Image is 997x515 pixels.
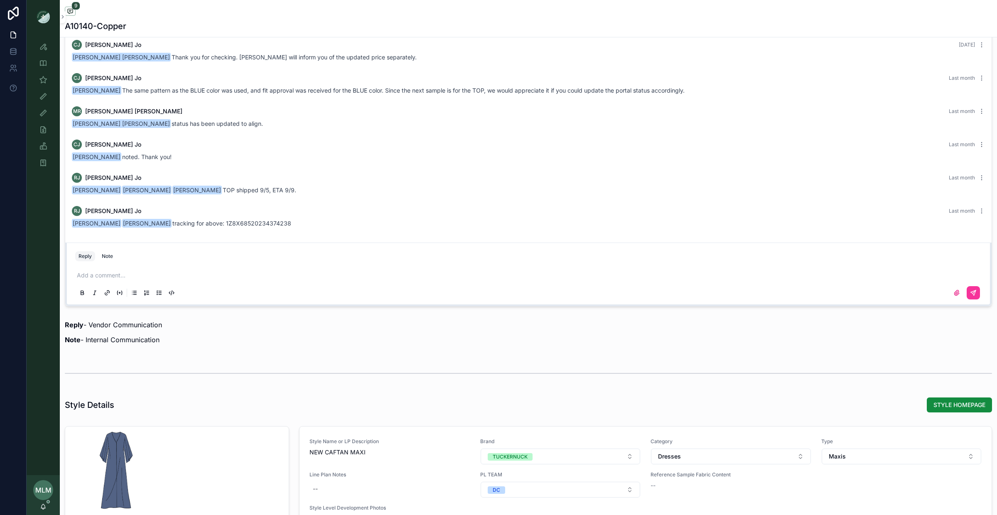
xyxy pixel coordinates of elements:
[72,87,685,94] span: The same pattern as the BLUE color was used, and fit approval was received for the BLUE color. Si...
[122,219,172,228] span: [PERSON_NAME]
[75,432,155,511] div: Satin_Caftan-Maxi_blue-20.png
[949,75,975,81] span: Last month
[651,471,811,478] span: Reference Sample Fabric Content
[72,86,121,95] span: [PERSON_NAME]
[27,33,60,181] div: scrollable content
[949,108,975,114] span: Last month
[309,505,982,511] span: Style Level Development Photos
[480,471,641,478] span: PL TEAM
[65,335,992,345] p: - Internal Communication
[72,153,172,160] span: noted. Thank you!
[73,108,81,115] span: MR
[821,438,982,445] span: Type
[949,174,975,181] span: Last month
[37,10,50,23] img: App logo
[172,186,222,194] span: [PERSON_NAME]
[74,141,80,148] span: CJ
[102,253,113,260] div: Note
[74,42,80,48] span: CJ
[74,174,80,181] span: RJ
[72,220,291,227] span: tracking for above: 1Z8X68520234374238
[949,141,975,147] span: Last month
[35,485,52,495] span: MLM
[65,7,76,17] button: 9
[651,449,811,464] button: Select Button
[72,53,171,61] span: [PERSON_NAME] [PERSON_NAME]
[85,207,141,215] span: [PERSON_NAME] Jo
[822,449,982,464] button: Select Button
[65,20,126,32] h1: A10140-Copper
[65,399,114,411] h1: Style Details
[309,448,470,456] span: NEW CAFTAN MAXI
[481,482,641,498] button: Select Button
[651,438,811,445] span: Category
[481,449,641,464] button: Select Button
[313,485,318,493] div: --
[122,186,172,194] span: [PERSON_NAME]
[72,120,263,127] span: status has been updated to align.
[72,219,121,228] span: [PERSON_NAME]
[72,186,121,194] span: [PERSON_NAME]
[959,42,975,48] span: [DATE]
[75,251,95,261] button: Reply
[72,186,296,194] span: TOP shipped 9/5, ETA 9/9.
[85,174,141,182] span: [PERSON_NAME] Jo
[829,452,846,461] span: Maxis
[65,320,992,330] p: - Vendor Communication
[71,2,80,10] span: 9
[98,251,116,261] button: Note
[85,140,141,149] span: [PERSON_NAME] Jo
[309,438,470,445] span: Style Name or LP Description
[480,438,641,445] span: Brand
[72,152,121,161] span: [PERSON_NAME]
[74,75,80,81] span: CJ
[658,452,681,461] span: Dresses
[85,107,182,115] span: [PERSON_NAME] [PERSON_NAME]
[65,321,83,329] strong: Reply
[72,54,417,61] span: Thank you for checking. [PERSON_NAME] will inform you of the updated price separately.
[933,401,985,409] span: STYLE HOMEPAGE
[85,74,141,82] span: [PERSON_NAME] Jo
[949,208,975,214] span: Last month
[72,119,171,128] span: [PERSON_NAME] [PERSON_NAME]
[74,208,80,214] span: RJ
[651,481,656,490] span: --
[309,471,470,478] span: Line Plan Notes
[493,453,528,461] div: TUCKERNUCK
[65,336,81,344] strong: Note
[85,41,141,49] span: [PERSON_NAME] Jo
[927,397,992,412] button: STYLE HOMEPAGE
[493,486,500,494] div: DC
